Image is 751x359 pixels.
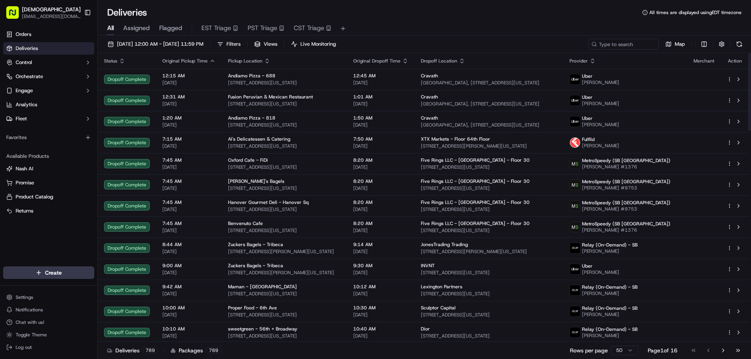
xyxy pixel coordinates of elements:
[107,346,158,354] div: Deliveries
[162,248,216,255] span: [DATE]
[648,346,677,354] div: Page 1 of 16
[694,58,714,64] span: Merchant
[228,227,341,234] span: [STREET_ADDRESS][US_STATE]
[588,39,659,50] input: Type to search
[201,23,231,33] span: EST Triage
[16,179,34,186] span: Promise
[16,307,43,313] span: Notifications
[3,304,94,315] button: Notifications
[3,329,94,340] button: Toggle Theme
[228,206,341,213] span: [STREET_ADDRESS][US_STATE]
[570,74,580,84] img: uber-new-logo.jpeg
[22,13,81,20] button: [EMAIL_ADDRESS][DOMAIN_NAME]
[3,163,94,175] button: Nash AI
[228,101,341,107] span: [STREET_ADDRESS][US_STATE]
[582,206,670,212] span: [PERSON_NAME] #9753
[3,84,94,97] button: Engage
[582,164,670,170] span: [PERSON_NAME] #1376
[570,243,580,253] img: relay_logo_black.png
[16,193,53,200] span: Product Catalog
[582,115,593,121] span: Uber
[675,41,685,48] span: Map
[228,94,313,100] span: Fusion Peruvian & Mexican Restaurant
[45,269,62,277] span: Create
[421,101,557,107] span: [GEOGRAPHIC_DATA], [STREET_ADDRESS][US_STATE]
[353,115,408,121] span: 1:50 AM
[570,201,580,211] img: metro_speed_logo.png
[104,39,207,50] button: [DATE] 12:00 AM - [DATE] 11:59 PM
[162,122,216,128] span: [DATE]
[582,332,638,339] span: [PERSON_NAME]
[570,327,580,338] img: relay_logo_black.png
[582,200,670,206] span: MetroSpeedy (SB [GEOGRAPHIC_DATA])
[228,326,297,332] span: sweetgreen - 56th + Broadway
[582,185,670,191] span: [PERSON_NAME] #9753
[228,185,341,191] span: [STREET_ADDRESS][US_STATE]
[16,31,31,38] span: Orders
[727,58,743,64] div: Action
[300,41,336,48] span: Live Monitoring
[162,101,216,107] span: [DATE]
[353,80,408,86] span: [DATE]
[16,344,32,350] span: Log out
[421,312,557,318] span: [STREET_ADDRESS][US_STATE]
[264,41,277,48] span: Views
[171,346,221,354] div: Packages
[228,164,341,170] span: [STREET_ADDRESS][US_STATE]
[3,266,94,279] button: Create
[582,79,619,86] span: [PERSON_NAME]
[228,80,341,86] span: [STREET_ADDRESS][US_STATE]
[16,45,38,52] span: Deliveries
[353,206,408,213] span: [DATE]
[3,150,94,163] div: Available Products
[570,222,580,232] img: metro_speed_logo.png
[582,221,670,227] span: MetroSpeedy (SB [GEOGRAPHIC_DATA])
[353,284,408,290] span: 10:12 AM
[162,73,216,79] span: 12:15 AM
[228,115,275,121] span: Andiamo Pizza - 818
[353,305,408,311] span: 10:30 AM
[421,185,557,191] span: [STREET_ADDRESS][US_STATE]
[649,9,742,16] span: All times are displayed using EDT timezone
[162,164,216,170] span: [DATE]
[582,269,619,275] span: [PERSON_NAME]
[6,179,91,186] a: Promise
[22,5,81,13] button: [DEMOGRAPHIC_DATA]
[421,333,557,339] span: [STREET_ADDRESS][US_STATE]
[228,263,283,269] span: Zuckers Bagels - Tribeca
[3,98,94,111] a: Analytics
[228,58,262,64] span: Pickup Location
[582,305,638,311] span: Relay (On-Demand) - SB
[421,58,457,64] span: Dropoff Location
[582,311,638,318] span: [PERSON_NAME]
[353,270,408,276] span: [DATE]
[251,39,281,50] button: Views
[570,95,580,105] img: uber-new-logo.jpeg
[16,332,47,338] span: Toggle Theme
[162,291,216,297] span: [DATE]
[107,23,114,33] span: All
[162,270,216,276] span: [DATE]
[3,70,94,83] button: Orchestrate
[228,136,290,142] span: Al's Delicatessen & Catering
[582,121,619,128] span: [PERSON_NAME]
[3,56,94,69] button: Control
[421,80,557,86] span: [GEOGRAPHIC_DATA], [STREET_ADDRESS][US_STATE]
[582,263,593,269] span: Uber
[421,122,557,128] span: [GEOGRAPHIC_DATA], [STREET_ADDRESS][US_STATE]
[3,113,94,125] button: Fleet
[421,291,557,297] span: [STREET_ADDRESS][US_STATE]
[582,143,619,149] span: [PERSON_NAME]
[3,28,94,41] a: Orders
[107,6,147,19] h1: Deliveries
[228,178,284,184] span: [PERSON_NAME]'s Bagels
[214,39,244,50] button: Filters
[16,207,33,214] span: Returns
[582,179,670,185] span: MetroSpeedy (SB [GEOGRAPHIC_DATA])
[162,157,216,163] span: 7:45 AM
[353,164,408,170] span: [DATE]
[421,143,557,149] span: [STREET_ADDRESS][PERSON_NAME][US_STATE]
[228,284,297,290] span: Maman - [GEOGRAPHIC_DATA]
[162,94,216,100] span: 12:31 AM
